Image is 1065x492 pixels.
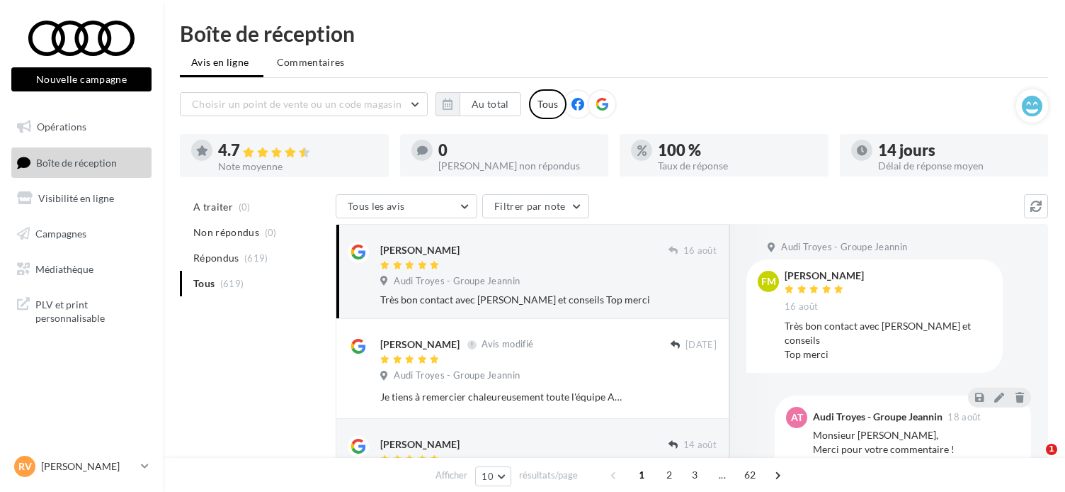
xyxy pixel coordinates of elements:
[435,469,467,482] span: Afficher
[438,161,598,171] div: [PERSON_NAME] non répondus
[791,410,803,425] span: AT
[630,464,653,486] span: 1
[180,92,428,116] button: Choisir un point de vente ou un code magasin
[658,142,817,158] div: 100 %
[218,162,377,172] div: Note moyenne
[785,271,864,281] div: [PERSON_NAME]
[18,459,32,474] span: RV
[35,262,93,274] span: Médiathèque
[380,437,460,452] div: [PERSON_NAME]
[380,390,625,404] div: Je tiens à remercier chaleureusement toute l'équipe AUDI [PERSON_NAME] pour son grand professionn...
[8,219,154,249] a: Campagnes
[193,200,233,214] span: A traiter
[519,469,578,482] span: résultats/page
[683,464,706,486] span: 3
[277,55,345,69] span: Commentaires
[11,67,152,91] button: Nouvelle campagne
[41,459,135,474] p: [PERSON_NAME]
[35,295,146,325] span: PLV et print personnalisable
[218,142,377,159] div: 4.7
[685,339,717,352] span: [DATE]
[193,225,259,240] span: Non répondus
[244,252,268,264] span: (619)
[711,464,734,486] span: ...
[658,161,817,171] div: Taux de réponse
[8,147,154,178] a: Boîte de réception
[482,339,533,350] span: Avis modifié
[658,464,680,486] span: 2
[475,466,511,486] button: 10
[683,439,717,452] span: 14 août
[435,92,521,116] button: Au total
[878,161,1037,171] div: Délai de réponse moyen
[394,369,520,382] span: Audi Troyes - Groupe Jeannin
[37,121,86,133] span: Opérations
[11,453,152,480] a: RV [PERSON_NAME]
[192,98,401,110] span: Choisir un point de vente ou un code magasin
[8,112,154,142] a: Opérations
[785,319,991,362] div: Très bon contact avec [PERSON_NAME] et conseils Top merci
[1046,444,1057,455] span: 1
[239,201,251,213] span: (0)
[813,412,942,422] div: Audi Troyes - Groupe Jeannin
[193,251,239,265] span: Répondus
[35,228,86,240] span: Campagnes
[482,194,589,218] button: Filtrer par note
[947,413,981,422] span: 18 août
[8,255,154,284] a: Médiathèque
[438,142,598,158] div: 0
[785,301,818,313] span: 16 août
[529,89,566,119] div: Tous
[878,142,1037,158] div: 14 jours
[8,289,154,331] a: PLV et print personnalisable
[38,192,114,204] span: Visibilité en ligne
[781,241,907,254] span: Audi Troyes - Groupe Jeannin
[460,92,521,116] button: Au total
[1017,444,1051,478] iframe: Intercom live chat
[36,156,117,168] span: Boîte de réception
[394,275,520,288] span: Audi Troyes - Groupe Jeannin
[739,464,762,486] span: 62
[336,194,477,218] button: Tous les avis
[761,274,776,289] span: FM
[482,471,494,482] span: 10
[265,227,277,238] span: (0)
[683,245,717,257] span: 16 août
[380,293,717,307] div: Très bon contact avec [PERSON_NAME] et conseils Top merci
[348,200,405,212] span: Tous les avis
[380,243,460,257] div: [PERSON_NAME]
[180,23,1048,44] div: Boîte de réception
[8,184,154,213] a: Visibilité en ligne
[380,337,460,352] div: [PERSON_NAME]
